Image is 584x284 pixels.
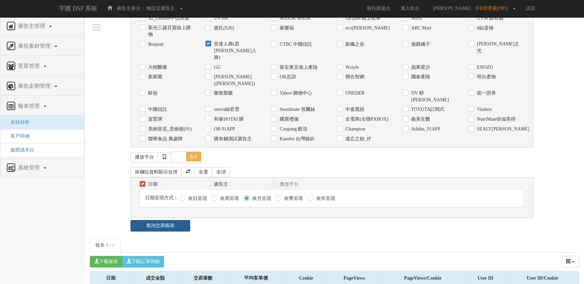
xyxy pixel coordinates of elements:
[146,41,164,48] label: Bonjour
[344,116,388,123] label: 全電商(全聯PXBOX)
[146,74,162,80] label: 新家園
[344,25,390,32] label: eco[PERSON_NAME]
[475,64,493,71] label: ENOZO
[186,152,201,161] span: 收合
[278,41,312,48] label: CTBC 中國信託
[186,195,207,202] label: 依日呈現
[278,116,299,123] label: 國寶禮儀
[218,195,239,202] label: 依周呈現
[212,74,261,87] label: [PERSON_NAME]([PERSON_NAME])
[16,165,43,170] span: 系統管理
[475,126,524,133] label: SEALY[PERSON_NAME]
[278,90,312,97] label: Yahoo 購物中心
[344,15,381,22] label: car-plus 格上租車
[278,126,307,133] label: Coupang 酷澎
[212,41,261,61] label: 安達人壽(原[PERSON_NAME]人壽)
[409,74,430,80] label: 國泰產險
[130,220,190,231] a: 查詢交易報表
[146,64,167,71] label: 大樹醫藥
[278,74,296,80] label: OK忠訓
[212,126,235,133] label: OB 91APP
[16,63,43,69] span: 受眾管理
[212,181,228,188] label: 廣告主
[212,90,233,97] label: 樂敦製藥
[194,167,213,177] a: 全選
[278,181,299,188] label: 播放平台
[344,64,359,71] label: Wstyle
[5,81,79,92] a: 廣告走期管理
[212,15,228,22] label: UV100
[5,147,34,153] a: 媒體成本比
[146,106,167,113] label: 中國信託
[5,21,79,32] a: 廣告主管理
[475,15,503,22] label: GYM 購有錢
[475,106,492,113] label: Vitabox
[16,103,43,109] span: 報表管理
[212,106,239,113] label: snova絲若雪
[278,15,311,22] label: MAJOR MADE
[16,23,48,29] span: 廣告主管理
[315,195,335,202] label: 依年呈現
[344,90,365,97] label: ONEDER
[409,64,430,71] label: 蘋果星沙
[475,6,511,11] span: [FB管理員(OP)]
[250,195,271,202] label: 依月呈現
[344,41,364,48] label: 新楓之谷
[111,241,115,249] span: ×
[409,41,430,48] label: 遊戲橘子
[344,74,364,80] label: 聯合智網
[146,6,175,11] span: 無設定廣告主
[5,163,79,174] a: 系統管理
[5,120,29,125] a: 全站分析
[146,136,183,142] label: 聯華食品 萬歲牌
[409,116,430,123] label: 義美生醫
[146,24,195,38] label: 新光三越百貨線上購物
[111,242,115,249] button: Close
[409,126,440,133] label: Adidas_91APP
[212,116,244,123] label: 和泰HOTAI 購
[90,256,122,267] button: 下載報表
[122,256,164,267] button: 下載訂單明細
[344,106,364,113] label: 中嘉寬頻
[16,83,54,89] span: 廣告走期管理
[409,106,444,113] label: TOYOTA訂閱式
[90,238,121,252] a: 報表 1 -
[344,126,365,133] label: Champion
[117,6,145,11] span: 廣告主身分：
[278,106,315,113] label: Seoulmate 首爾妹
[344,136,371,142] label: 遺忘之劍_IP
[146,116,162,123] label: 賀眾牌
[212,64,221,71] label: GU
[409,25,431,32] label: ABC Mart
[145,195,178,200] span: 日期呈現方式：
[5,101,79,112] a: 報表管理
[146,15,189,22] label: S2_cthouse中信房屋
[430,6,474,11] span: [PERSON_NAME]
[212,25,234,32] label: 惠氏(S26)
[212,136,252,142] label: 購有錢測試廣告主
[475,74,496,80] label: 明台產物
[278,25,294,32] label: 家樂福
[475,25,494,32] label: 8結蛋捲
[475,116,516,123] label: NutriMate你滋美得
[409,90,458,103] label: DV 醇[PERSON_NAME]
[562,256,579,267] div: Columns
[475,41,524,54] label: [PERSON_NAME]之光
[146,126,192,133] label: 美納里尼_意維能(91)
[409,15,422,22] label: MINI
[475,90,496,97] label: 統一證券
[146,90,158,97] label: 鮮拾
[278,64,318,71] label: 新安東京海上產險
[5,134,29,139] a: 客戶回補
[16,43,54,49] span: 廣告素材管理
[278,136,315,142] label: Kanebo 台灣鐘紡
[212,167,230,177] a: 全消
[282,195,303,202] label: 依季呈現
[5,61,79,72] a: 受眾管理
[562,256,579,267] button: columns
[146,181,158,188] label: 日期
[5,41,79,52] a: 廣告素材管理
